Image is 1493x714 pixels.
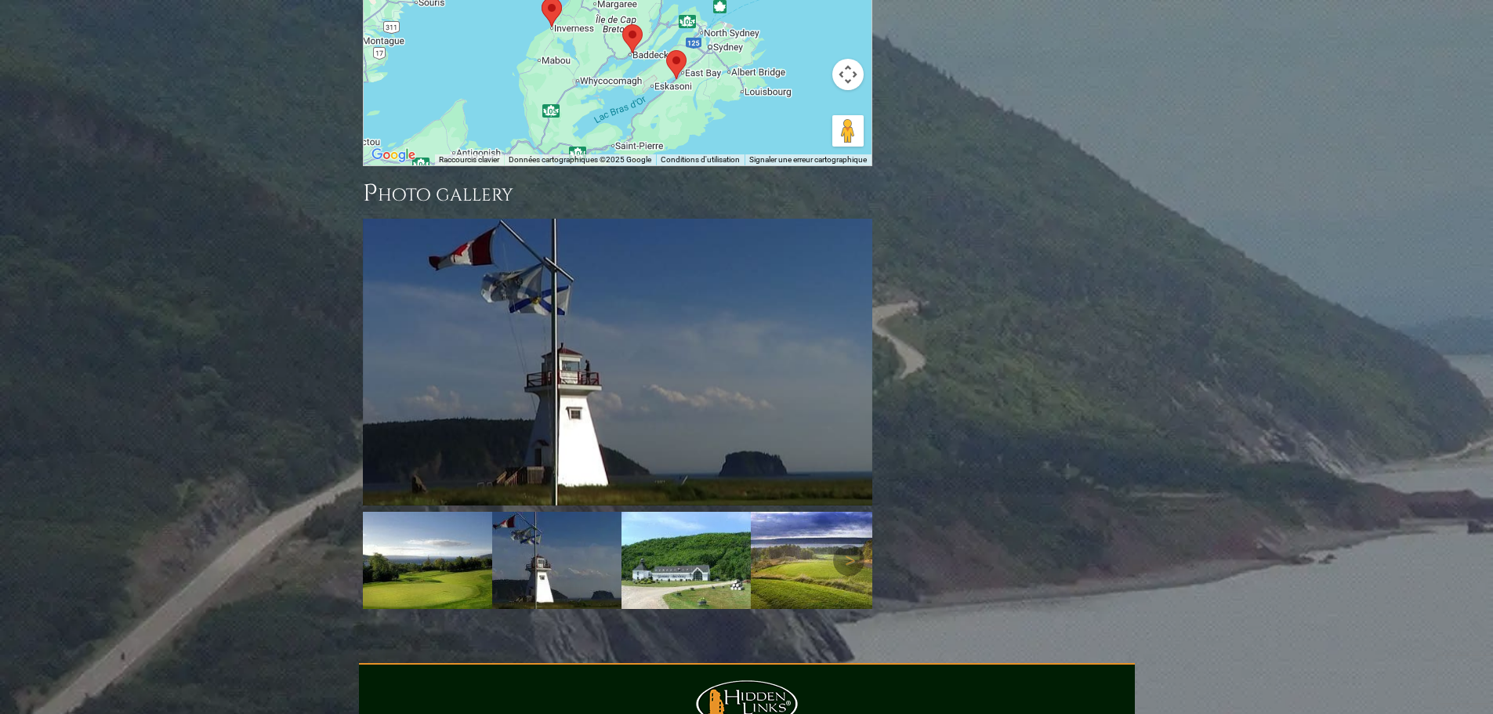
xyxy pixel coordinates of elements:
[832,59,864,90] button: Commandes de la caméra de la carte
[749,155,867,164] a: Signaler une erreur cartographique
[509,155,651,164] span: Données cartographiques ©2025 Google
[368,145,419,165] a: Ouvrir cette zone dans Google Maps (dans une nouvelle fenêtre)
[661,155,740,164] a: Conditions d'utilisation (s'ouvre dans un nouvel onglet)
[833,545,864,576] a: Next
[363,178,872,209] h3: Photo Gallery
[368,145,419,165] img: Google
[439,154,499,165] button: Raccourcis clavier
[832,115,864,147] button: Faites glisser Pegman sur la carte pour ouvrir Street View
